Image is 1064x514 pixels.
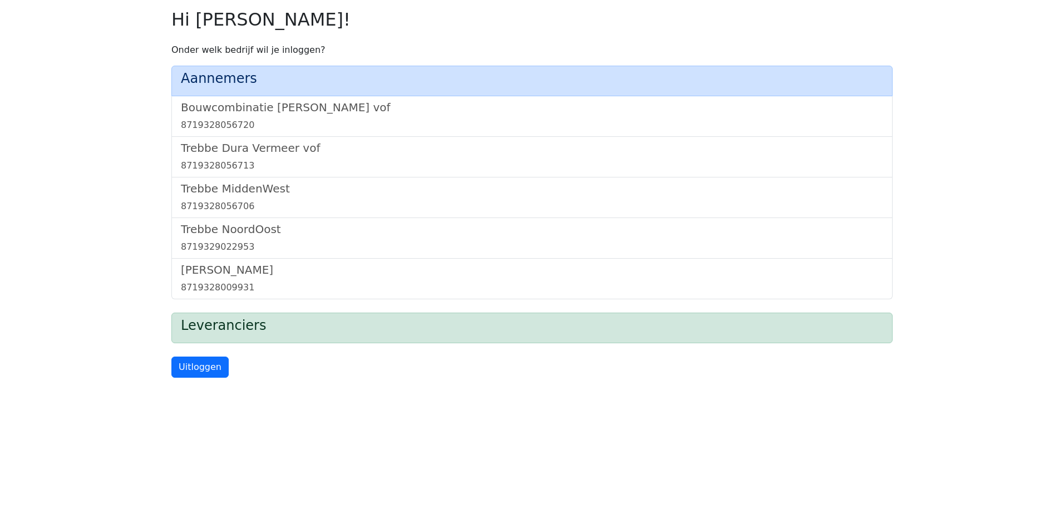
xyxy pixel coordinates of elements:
[181,141,883,155] h5: Trebbe Dura Vermeer vof
[181,118,883,132] div: 8719328056720
[181,318,883,334] h4: Leveranciers
[181,159,883,172] div: 8719328056713
[181,141,883,172] a: Trebbe Dura Vermeer vof8719328056713
[181,182,883,213] a: Trebbe MiddenWest8719328056706
[181,182,883,195] h5: Trebbe MiddenWest
[181,223,883,254] a: Trebbe NoordOost8719329022953
[181,101,883,132] a: Bouwcombinatie [PERSON_NAME] vof8719328056720
[181,223,883,236] h5: Trebbe NoordOost
[171,357,229,378] a: Uitloggen
[181,101,883,114] h5: Bouwcombinatie [PERSON_NAME] vof
[171,43,893,57] p: Onder welk bedrijf wil je inloggen?
[181,263,883,276] h5: [PERSON_NAME]
[181,71,883,87] h4: Aannemers
[181,200,883,213] div: 8719328056706
[181,263,883,294] a: [PERSON_NAME]8719328009931
[181,240,883,254] div: 8719329022953
[181,281,883,294] div: 8719328009931
[171,9,893,30] h2: Hi [PERSON_NAME]!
